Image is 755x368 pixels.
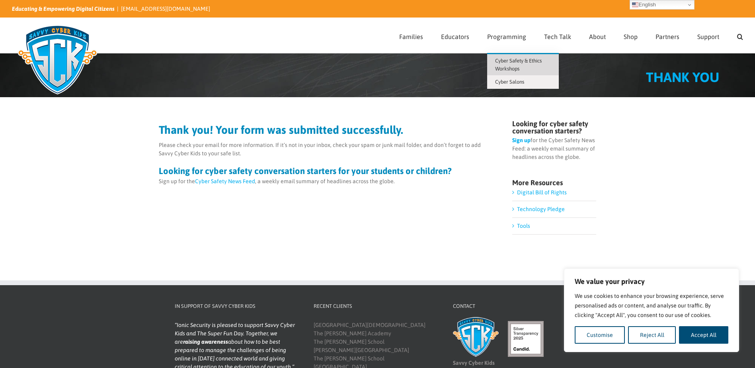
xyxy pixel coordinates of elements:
[512,136,596,161] p: for the Cyber Safety News Feed: a weekly email summary of headlines across the globe.
[487,54,559,75] a: Cyber Safety & Ethics Workshops
[697,33,719,40] span: Support
[159,177,495,186] p: Sign up for the , a weekly email summary of headlines across the globe.
[575,326,625,344] button: Customise
[628,326,676,344] button: Reject All
[624,18,638,53] a: Shop
[487,33,526,40] span: Programming
[656,33,679,40] span: Partners
[495,79,524,85] span: Cyber Salons
[624,33,638,40] span: Shop
[487,75,559,89] a: Cyber Salons
[399,33,423,40] span: Families
[441,33,469,40] span: Educators
[512,120,596,135] h4: Looking for cyber safety conversation starters?
[512,137,531,143] a: Sign up
[517,206,565,212] a: Technology Pledge
[314,302,440,310] h4: Recent Clients
[121,6,210,12] a: [EMAIL_ADDRESS][DOMAIN_NAME]
[453,317,499,357] img: Savvy Cyber Kids
[737,18,743,53] a: Search
[453,360,495,366] b: Savvy Cyber Kids
[589,18,606,53] a: About
[544,18,571,53] a: Tech Talk
[508,321,544,357] img: candid-seal-silver-2025.svg
[159,166,452,176] strong: Looking for cyber safety conversation starters for your students or children?
[159,141,495,158] p: Please check your email for more information. If it’s not in your inbox, check your spam or junk ...
[399,18,423,53] a: Families
[575,291,728,320] p: We use cookies to enhance your browsing experience, serve personalised ads or content, and analys...
[589,33,606,40] span: About
[183,339,228,345] strong: raising awareness
[632,2,638,8] img: en
[679,326,728,344] button: Accept All
[12,6,115,12] i: Educating & Empowering Digital Citizens
[175,302,301,310] h4: In Support of Savvy Cyber Kids
[656,18,679,53] a: Partners
[487,18,526,53] a: Programming
[517,189,567,196] a: Digital Bill of Rights
[159,124,495,135] h2: Thank you! Your form was submitted successfully.
[453,302,579,310] h4: Contact
[575,277,728,286] p: We value your privacy
[12,20,103,100] img: Savvy Cyber Kids Logo
[646,69,719,85] span: THANK YOU
[441,18,469,53] a: Educators
[544,33,571,40] span: Tech Talk
[399,18,743,53] nav: Main Menu
[195,178,255,184] a: Cyber Safety News Feed
[697,18,719,53] a: Support
[512,179,596,186] h4: More Resources
[495,58,542,72] span: Cyber Safety & Ethics Workshops
[517,223,530,229] a: Tools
